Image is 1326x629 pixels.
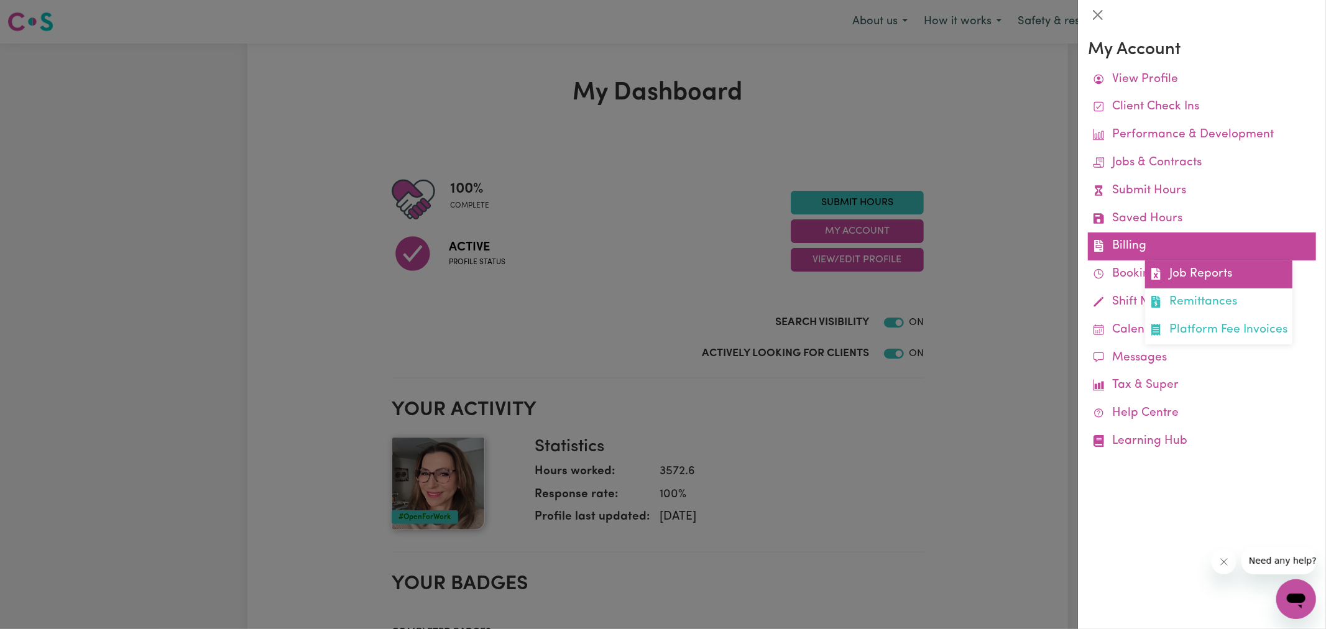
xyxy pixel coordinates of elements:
[1145,260,1292,288] a: Job Reports
[7,9,75,19] span: Need any help?
[1088,372,1316,400] a: Tax & Super
[1088,5,1108,25] button: Close
[1241,547,1316,574] iframe: Message from company
[1088,121,1316,149] a: Performance & Development
[1088,177,1316,205] a: Submit Hours
[1088,93,1316,121] a: Client Check Ins
[1088,288,1316,316] a: Shift Notes
[1145,288,1292,316] a: Remittances
[1088,400,1316,428] a: Help Centre
[1088,66,1316,94] a: View Profile
[1088,40,1316,61] h3: My Account
[1088,149,1316,177] a: Jobs & Contracts
[1088,260,1316,288] a: Bookings
[1088,232,1316,260] a: BillingJob ReportsRemittancesPlatform Fee Invoices
[1212,549,1236,574] iframe: Close message
[1276,579,1316,619] iframe: Button to launch messaging window
[1088,205,1316,233] a: Saved Hours
[1088,344,1316,372] a: Messages
[1088,428,1316,456] a: Learning Hub
[1145,316,1292,344] a: Platform Fee Invoices
[1088,316,1316,344] a: Calendar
